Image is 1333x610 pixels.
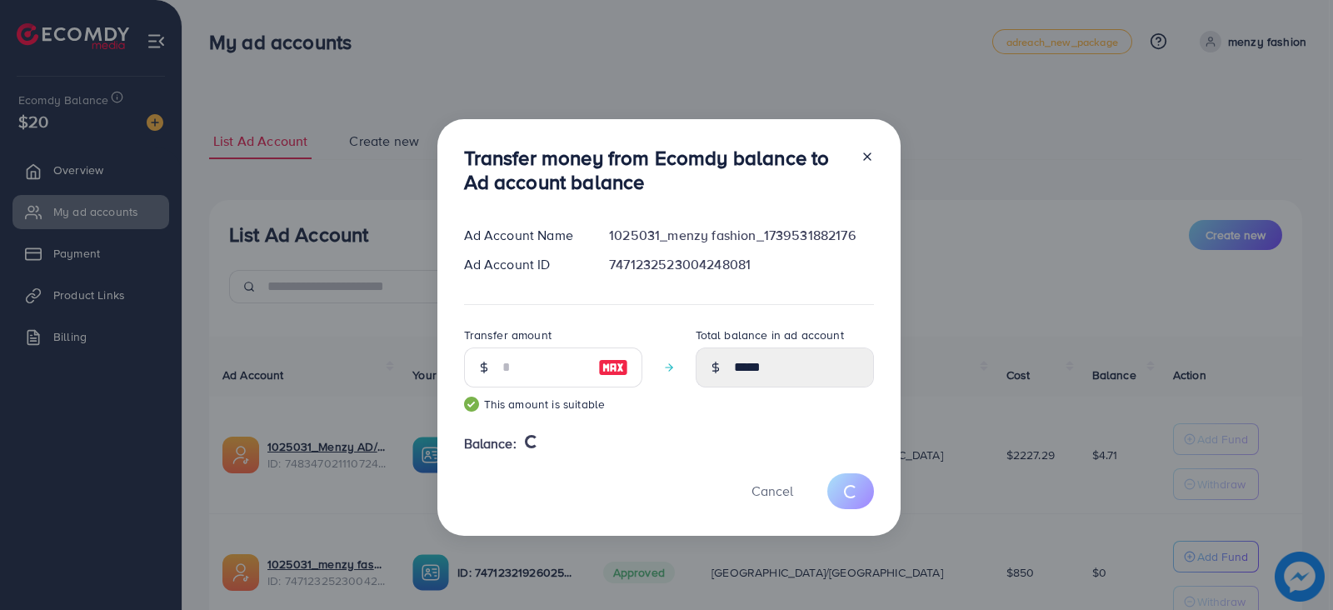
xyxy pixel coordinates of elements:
img: image [598,357,628,377]
div: 1025031_menzy fashion_1739531882176 [596,226,886,245]
span: Cancel [751,482,793,500]
label: Total balance in ad account [696,327,844,343]
span: Balance: [464,434,517,453]
div: Ad Account ID [451,255,597,274]
div: Ad Account Name [451,226,597,245]
small: This amount is suitable [464,396,642,412]
label: Transfer amount [464,327,552,343]
img: guide [464,397,479,412]
div: 7471232523004248081 [596,255,886,274]
button: Cancel [731,473,814,509]
h3: Transfer money from Ecomdy balance to Ad account balance [464,146,847,194]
